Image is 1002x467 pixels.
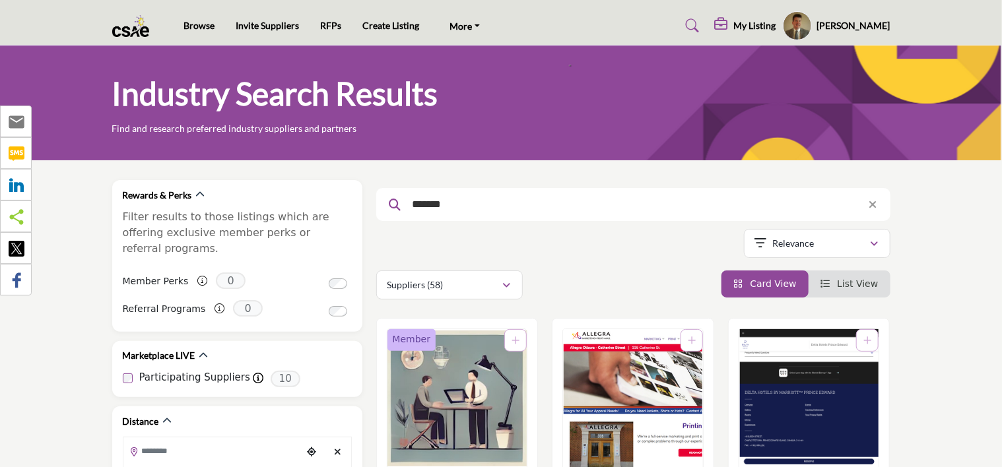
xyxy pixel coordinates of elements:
[772,237,814,250] p: Relevance
[112,15,156,37] img: Site Logo
[329,306,347,317] input: Switch to Referral Programs
[734,20,776,32] h5: My Listing
[733,278,797,289] a: View Card
[820,278,879,289] a: View List
[750,278,796,289] span: Card View
[123,270,189,293] label: Member Perks
[320,20,341,31] a: RFPs
[123,209,352,257] p: Filter results to those listings which are offering exclusive member perks or referral programs.
[112,122,357,135] p: Find and research preferred industry suppliers and partners
[673,15,708,36] a: Search
[233,300,263,317] span: 0
[817,19,890,32] h5: [PERSON_NAME]
[721,270,809,297] li: Card View
[512,335,519,346] a: Add To List
[783,11,812,40] button: Show hide supplier dropdown
[440,16,489,35] a: More
[139,370,250,385] label: Participating Suppliers
[863,335,871,346] a: Add To List
[387,278,444,292] p: Suppliers (58)
[123,415,159,428] h2: Distance
[184,20,215,31] a: Browse
[302,438,321,466] div: Choose your current location
[123,349,195,362] h2: Marketplace LIVE
[271,371,300,387] span: 10
[112,73,438,114] h1: Industry Search Results
[393,332,431,346] span: Member
[216,272,246,289] span: 0
[123,438,302,464] input: Search Location
[362,20,419,31] a: Create Listing
[328,438,348,466] div: Clear search location
[123,297,206,321] label: Referral Programs
[688,335,696,346] a: Add To List
[837,278,878,289] span: List View
[123,373,133,383] input: Participating Suppliers checkbox
[744,229,890,258] button: Relevance
[376,270,523,299] button: Suppliers (58)
[236,20,299,31] a: Invite Suppliers
[715,18,776,34] div: My Listing
[123,189,192,202] h2: Rewards & Perks
[809,270,890,297] li: List View
[329,278,347,289] input: Switch to Member Perks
